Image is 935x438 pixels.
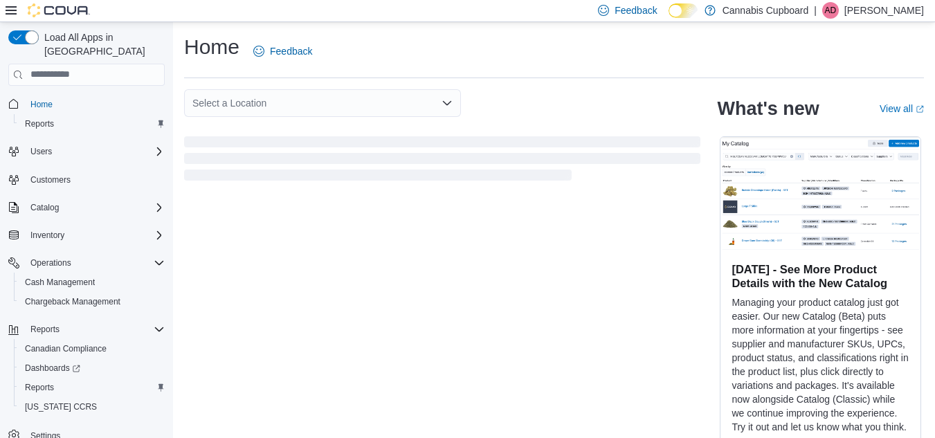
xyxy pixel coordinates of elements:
span: Chargeback Management [19,293,165,310]
button: Catalog [25,199,64,216]
span: Catalog [25,199,165,216]
span: Dark Mode [669,18,669,19]
svg: External link [916,105,924,113]
img: Cova [28,3,90,17]
button: Inventory [25,227,70,244]
h3: [DATE] - See More Product Details with the New Catalog [732,262,909,290]
span: Reports [19,379,165,396]
button: Home [3,94,170,114]
span: Operations [30,257,71,268]
span: Reports [30,324,60,335]
span: Operations [25,255,165,271]
button: Customers [3,170,170,190]
span: Canadian Compliance [19,340,165,357]
span: Users [25,143,165,160]
span: Home [30,99,53,110]
span: Feedback [615,3,657,17]
span: Cash Management [19,274,165,291]
span: Users [30,146,52,157]
span: Reports [25,118,54,129]
button: Canadian Compliance [14,339,170,358]
a: Dashboards [19,360,86,376]
a: Home [25,96,58,113]
a: Cash Management [19,274,100,291]
a: View allExternal link [880,103,924,114]
p: Cannabis Cupboard [723,2,809,19]
a: Dashboards [14,358,170,378]
p: Managing your product catalog just got easier. Our new Catalog (Beta) puts more information at yo... [732,295,909,434]
span: Reports [25,382,54,393]
button: Catalog [3,198,170,217]
a: Canadian Compliance [19,340,112,357]
button: Operations [25,255,77,271]
button: Reports [14,378,170,397]
span: Reports [19,116,165,132]
button: Reports [25,321,65,338]
button: Reports [14,114,170,134]
button: Inventory [3,226,170,245]
a: Reports [19,379,60,396]
span: AD [825,2,837,19]
button: Reports [3,320,170,339]
span: Cash Management [25,277,95,288]
span: Feedback [270,44,312,58]
a: Chargeback Management [19,293,126,310]
a: Reports [19,116,60,132]
div: Adam Dirani [822,2,839,19]
span: Dashboards [19,360,165,376]
span: [US_STATE] CCRS [25,401,97,412]
button: [US_STATE] CCRS [14,397,170,417]
span: Inventory [30,230,64,241]
span: Customers [30,174,71,185]
span: Dashboards [25,363,80,374]
span: Catalog [30,202,59,213]
span: Loading [184,139,700,183]
button: Cash Management [14,273,170,292]
h1: Home [184,33,239,61]
button: Users [3,142,170,161]
span: Customers [25,171,165,188]
button: Users [25,143,57,160]
button: Open list of options [442,98,453,109]
a: Feedback [248,37,318,65]
span: Washington CCRS [19,399,165,415]
a: Customers [25,172,76,188]
input: Dark Mode [669,3,698,18]
span: Reports [25,321,165,338]
span: Load All Apps in [GEOGRAPHIC_DATA] [39,30,165,58]
span: Inventory [25,227,165,244]
button: Chargeback Management [14,292,170,311]
p: | [814,2,817,19]
a: [US_STATE] CCRS [19,399,102,415]
h2: What's new [717,98,819,120]
span: Canadian Compliance [25,343,107,354]
span: Chargeback Management [25,296,120,307]
button: Operations [3,253,170,273]
span: Home [25,95,165,113]
p: [PERSON_NAME] [844,2,924,19]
